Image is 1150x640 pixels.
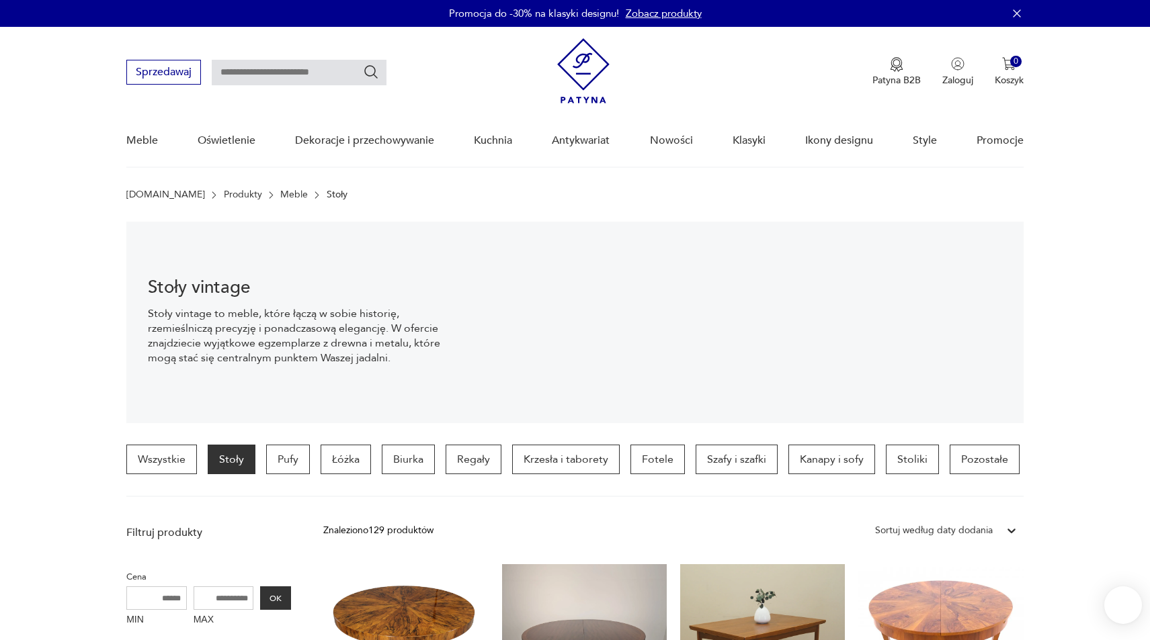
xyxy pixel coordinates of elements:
[148,279,464,295] h1: Stoły vintage
[872,57,921,87] button: Patyna B2B
[126,610,187,631] label: MIN
[198,115,255,167] a: Oświetlenie
[224,189,262,200] a: Produkty
[321,445,371,474] a: Łóżka
[630,445,685,474] a: Fotele
[552,115,610,167] a: Antykwariat
[126,68,201,78] a: Sprzedawaj
[872,57,921,87] a: Ikona medaluPatyna B2B
[363,64,379,80] button: Szukaj
[951,57,964,71] img: Ikonka użytkownika
[295,115,434,167] a: Dekoracje i przechowywanie
[733,115,766,167] a: Klasyki
[449,7,619,20] p: Promocja do -30% na klasyki designu!
[1104,586,1142,624] iframe: Smartsupp widget button
[280,189,308,200] a: Meble
[886,445,939,474] a: Stoliki
[126,569,291,584] p: Cena
[650,115,693,167] a: Nowości
[126,525,291,540] p: Filtruj produkty
[890,57,903,72] img: Ikona medalu
[126,189,205,200] a: [DOMAIN_NAME]
[208,445,255,474] a: Stoły
[942,57,973,87] button: Zaloguj
[872,74,921,87] p: Patyna B2B
[126,445,197,474] a: Wszystkie
[512,445,620,474] a: Krzesła i taborety
[260,586,291,610] button: OK
[995,74,1024,87] p: Koszyk
[327,189,347,200] p: Stoły
[805,115,873,167] a: Ikony designu
[696,445,778,474] a: Szafy i szafki
[977,115,1024,167] a: Promocje
[194,610,254,631] label: MAX
[788,445,875,474] a: Kanapy i sofy
[557,38,610,103] img: Patyna - sklep z meblami i dekoracjami vintage
[1002,57,1016,71] img: Ikona koszyka
[950,445,1020,474] a: Pozostałe
[126,60,201,85] button: Sprzedawaj
[323,523,434,538] div: Znaleziono 129 produktów
[126,115,158,167] a: Meble
[1010,56,1022,67] div: 0
[626,7,702,20] a: Zobacz produkty
[266,445,310,474] a: Pufy
[913,115,937,167] a: Style
[148,306,464,365] p: Stoły vintage to meble, które łączą w sobie historię, rzemieślniczą precyzję i ponadczasową elega...
[382,445,435,474] a: Biurka
[875,523,993,538] div: Sortuj według daty dodania
[942,74,973,87] p: Zaloguj
[995,57,1024,87] button: 0Koszyk
[446,445,501,474] a: Regały
[474,115,512,167] a: Kuchnia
